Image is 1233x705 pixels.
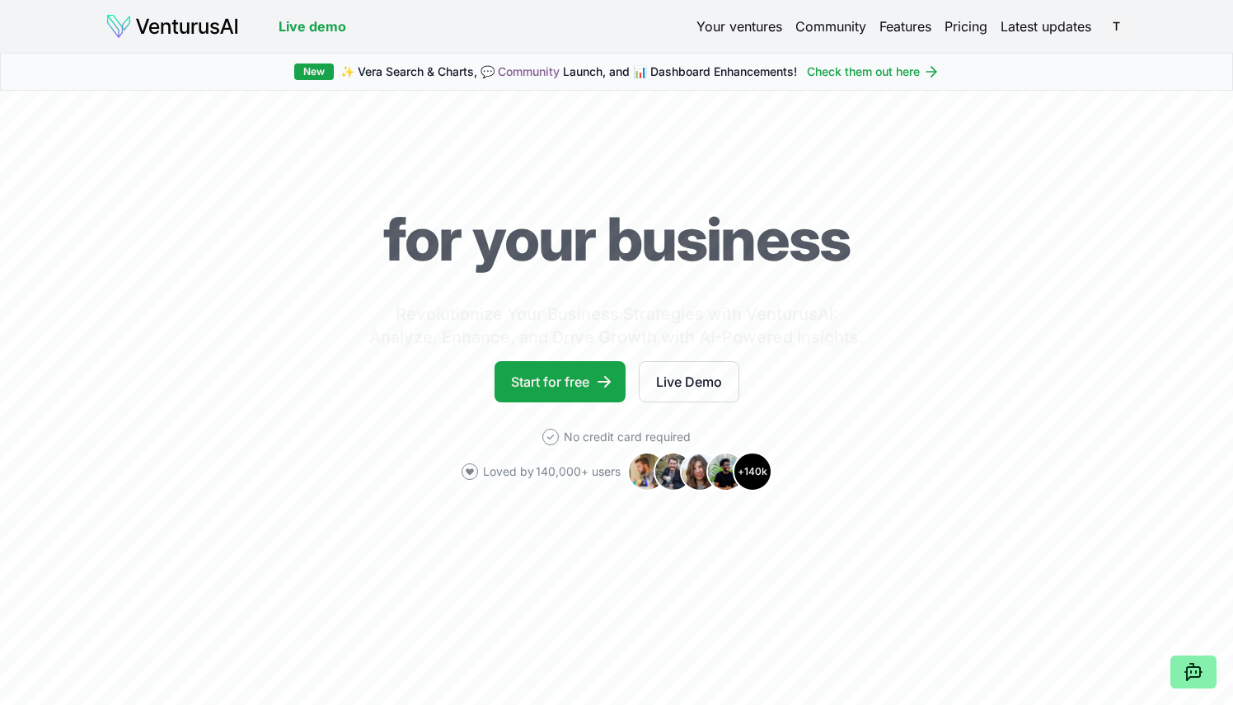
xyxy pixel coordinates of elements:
div: New [294,63,334,80]
a: Start for free [495,361,626,402]
a: Community [498,64,560,78]
a: Features [879,16,931,36]
a: Pricing [945,16,987,36]
button: T [1104,15,1128,38]
a: Your ventures [696,16,782,36]
a: Live Demo [639,361,739,402]
a: Check them out here [807,63,940,80]
img: Avatar 1 [627,452,667,491]
img: Avatar 4 [706,452,746,491]
span: T [1103,13,1129,40]
img: Avatar 3 [680,452,720,491]
img: logo [105,13,239,40]
span: ✨ Vera Search & Charts, 💬 Launch, and 📊 Dashboard Enhancements! [340,63,797,80]
a: Community [795,16,866,36]
a: Latest updates [1001,16,1091,36]
img: Avatar 2 [654,452,693,491]
a: Live demo [279,16,346,36]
